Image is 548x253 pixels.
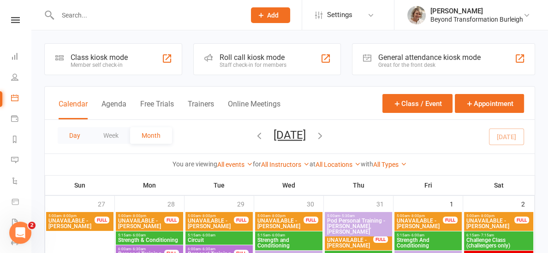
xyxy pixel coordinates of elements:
span: - 8:00pm [201,214,216,218]
div: 1 [450,196,463,211]
div: Roll call kiosk mode [220,53,286,62]
a: Payments [11,109,32,130]
span: UNAVAILABLE - [PERSON_NAME] [118,218,165,229]
a: Calendar [11,88,32,109]
button: Appointment [455,94,524,113]
a: Product Sales [11,192,32,213]
div: [PERSON_NAME] [430,7,523,15]
a: Reports [11,130,32,151]
div: General attendance kiosk mode [378,53,481,62]
button: Add [251,7,290,23]
span: Settings [327,5,352,25]
div: Beyond Transformation Burleigh [430,15,523,24]
button: Month [130,127,172,144]
span: 5:00am [466,214,515,218]
span: UNAVAILABLE - [PERSON_NAME] [327,237,374,248]
th: Sat [463,176,535,195]
span: - 5:30am [340,214,355,218]
span: 5:15am [257,233,321,237]
strong: You are viewing [173,160,217,168]
input: Search... [55,9,239,22]
strong: for [253,160,261,168]
span: 5:00am [48,214,95,218]
div: 30 [307,196,323,211]
button: Agenda [101,100,126,119]
a: All Instructors [261,161,310,168]
span: UNAVAILABLE - [PERSON_NAME] [396,218,443,229]
span: Challenge Class (challengers only) [466,237,531,248]
span: - 6:30am [131,247,146,251]
span: Pod Personal Training - [PERSON_NAME], [PERSON_NAME] [327,218,390,235]
button: Class / Event [382,94,453,113]
a: All events [217,161,253,168]
strong: with [361,160,373,168]
span: 6:00am [187,247,234,251]
span: 6:15am [466,233,531,237]
span: - 6:30am [201,247,215,251]
div: FULL [234,217,249,224]
span: - 8:00pm [61,214,77,218]
img: thumb_image1597172689.png [407,6,426,24]
button: Day [58,127,92,144]
span: - 7:15am [479,233,494,237]
div: Great for the front desk [378,62,481,68]
div: FULL [304,217,318,224]
a: All Types [373,161,407,168]
button: Calendar [59,100,88,119]
span: - 6:00am [201,233,215,237]
div: FULL [443,217,458,224]
div: 31 [376,196,393,211]
span: UNAVAILABLE - [PERSON_NAME] [187,218,234,229]
span: 5:15am [396,233,460,237]
span: Strength and Conditioning [257,237,321,248]
div: FULL [373,236,388,243]
span: - 8:00pm [131,214,146,218]
span: 5:00am [118,214,165,218]
span: Strength And Conditioning [396,237,460,248]
button: Week [92,127,130,144]
span: 5:15am [118,233,181,237]
span: UNAVAILABLE - [PERSON_NAME] [48,218,95,229]
div: Member self check-in [71,62,128,68]
span: - 6:00am [270,233,285,237]
span: Strength & Conditioning [118,237,181,243]
button: [DATE] [274,129,306,141]
strong: at [310,160,316,168]
span: - 6:00am [131,233,146,237]
th: Fri [393,176,463,195]
span: Add [267,12,279,19]
span: 5:00am [187,214,234,218]
span: UNAVAILABLE - [PERSON_NAME] [257,218,304,229]
div: 27 [98,196,114,211]
a: Dashboard [11,47,32,68]
div: FULL [164,217,179,224]
th: Thu [324,176,393,195]
span: 5:00am [327,214,390,218]
iframe: Intercom live chat [9,222,31,244]
span: UNAVAILABLE - [PERSON_NAME] [466,218,515,229]
span: - 8:00pm [479,214,494,218]
button: Free Trials [140,100,174,119]
span: 5:00am [396,214,443,218]
span: - 6:00am [410,233,424,237]
th: Tue [185,176,254,195]
span: - 8:00pm [410,214,425,218]
div: 2 [521,196,534,211]
span: 5:00am [257,214,304,218]
span: Circuit [187,237,251,243]
th: Mon [115,176,185,195]
div: FULL [514,217,529,224]
span: 5:15am [187,233,251,237]
span: 2 [28,222,36,229]
button: Trainers [188,100,214,119]
th: Wed [254,176,324,195]
span: 6:00am [118,247,165,251]
a: All Locations [316,161,361,168]
span: - 8:00pm [270,214,286,218]
a: People [11,68,32,88]
div: 29 [237,196,254,211]
div: 28 [167,196,184,211]
div: FULL [95,217,109,224]
div: Staff check-in for members [220,62,286,68]
th: Sun [45,176,115,195]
